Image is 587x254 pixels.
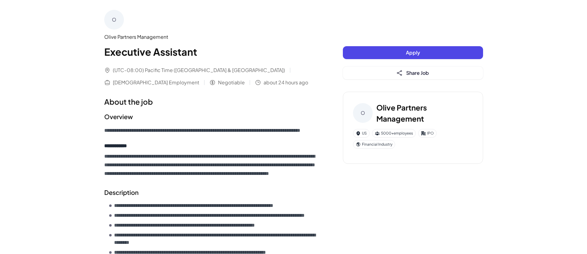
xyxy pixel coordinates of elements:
[104,33,318,41] div: Olive Partners Management
[406,70,429,76] span: Share Job
[376,102,473,124] h3: Olive Partners Management
[104,10,124,30] div: O
[343,46,483,59] button: Apply
[104,112,318,121] h2: Overview
[353,140,395,149] div: Financial Industry
[353,103,373,123] div: O
[353,129,370,138] div: US
[343,67,483,79] button: Share Job
[218,79,245,86] span: Negotiable
[104,188,318,197] h2: Description
[418,129,437,138] div: IPO
[113,67,285,74] span: (UTC-08:00) Pacific Time ([GEOGRAPHIC_DATA] & [GEOGRAPHIC_DATA])
[113,79,199,86] span: [DEMOGRAPHIC_DATA] Employment
[406,49,420,56] span: Apply
[264,79,308,86] span: about 24 hours ago
[372,129,416,138] div: 5000+ employees
[104,96,318,107] h1: About the job
[104,44,318,59] h1: Executive Assistant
